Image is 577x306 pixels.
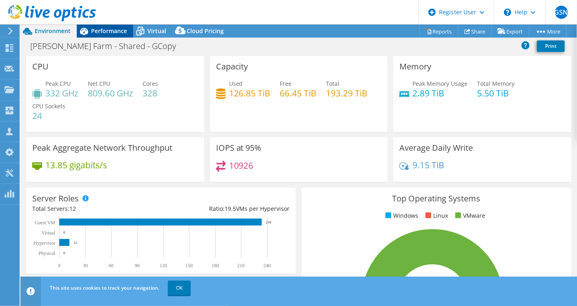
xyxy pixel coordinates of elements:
[45,80,71,87] span: Peak CPU
[225,205,236,212] span: 19.5
[266,220,272,224] text: 234
[229,80,243,87] span: Used
[412,80,468,87] span: Peak Memory Usage
[32,204,161,213] div: Total Servers:
[237,263,245,268] text: 210
[187,27,224,35] span: Cloud Pricing
[143,80,158,87] span: Cores
[45,89,78,98] h4: 332 GHz
[383,211,418,220] li: Windows
[453,211,485,220] li: VMware
[412,89,468,98] h4: 2.89 TiB
[412,161,444,170] h4: 9.15 TiB
[168,281,191,295] a: OK
[229,161,254,170] h4: 10926
[419,25,459,38] a: Reports
[32,102,65,110] span: CPU Sockets
[399,62,431,71] h3: Memory
[307,194,565,203] h3: Top Operating Systems
[529,25,567,38] a: More
[42,230,56,236] text: Virtual
[32,111,65,120] h4: 24
[326,89,368,98] h4: 193.29 TiB
[423,211,448,220] li: Linux
[458,25,492,38] a: Share
[326,80,340,87] span: Total
[50,284,159,291] span: This site uses cookies to track your navigation.
[45,161,107,170] h4: 13.85 gigabits/s
[38,250,55,256] text: Physical
[399,143,473,152] h3: Average Daily Write
[263,263,271,268] text: 240
[143,89,158,98] h4: 328
[147,27,166,35] span: Virtual
[135,263,140,268] text: 90
[35,220,55,226] text: Guest VM
[477,89,515,98] h4: 5.50 TiB
[91,27,127,35] span: Performance
[161,204,290,213] div: Ratio: VMs per Hypervisor
[32,62,49,71] h3: CPU
[63,230,65,235] text: 0
[477,80,515,87] span: Total Memory
[229,89,271,98] h4: 126.85 TiB
[88,80,110,87] span: Net CPU
[504,9,511,16] svg: \n
[280,89,317,98] h4: 66.45 TiB
[555,6,568,19] span: GSN
[33,240,56,246] text: Hypervisor
[58,263,60,268] text: 0
[69,205,76,212] span: 12
[32,143,172,152] h3: Peak Aggregate Network Throughput
[212,263,219,268] text: 180
[160,263,167,268] text: 120
[74,241,77,245] text: 12
[109,263,114,268] text: 60
[216,143,262,152] h3: IOPS at 95%
[83,263,88,268] text: 30
[280,80,292,87] span: Free
[32,194,79,203] h3: Server Roles
[88,89,133,98] h4: 809.60 GHz
[63,251,65,255] text: 0
[537,40,565,52] a: Print
[216,62,248,71] h3: Capacity
[35,27,71,35] span: Environment
[185,263,193,268] text: 150
[491,25,529,38] a: Export
[27,42,189,51] h1: [PERSON_NAME] Farm - Shared - GCopy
